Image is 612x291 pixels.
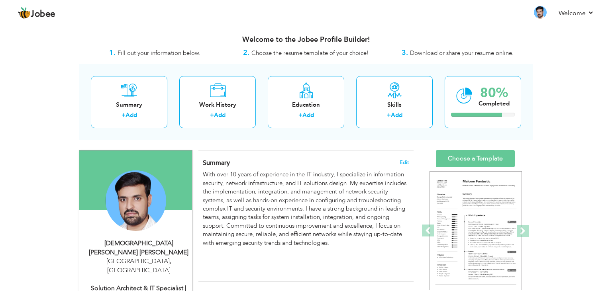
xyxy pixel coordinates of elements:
span: Jobee [31,10,55,19]
div: Skills [363,101,426,109]
div: 80% [479,86,510,100]
span: Download or share your resume online. [410,49,514,57]
span: Fill out your information below. [118,49,200,57]
div: Summary [97,101,161,109]
img: Profile Img [534,6,547,19]
a: Add [214,111,226,119]
a: Choose a Template [436,150,515,167]
label: + [387,111,391,119]
div: Work History [186,101,249,109]
strong: 3. [402,48,408,58]
div: [DEMOGRAPHIC_DATA][PERSON_NAME] [PERSON_NAME] [85,239,192,257]
div: With over 10 years of experience in the IT industry, I specialize in information security, networ... [203,170,409,273]
strong: 2. [243,48,249,58]
label: + [298,111,302,119]
a: Add [126,111,137,119]
div: Education [274,101,338,109]
h3: Welcome to the Jobee Profile Builder! [79,36,533,44]
strong: 1. [109,48,116,58]
a: Add [302,111,314,119]
span: , [170,257,171,266]
h4: Adding a summary is a quick and easy way to highlight your experience and interests. [203,159,409,167]
div: Completed [479,100,510,108]
a: Welcome [559,8,594,18]
span: Summary [203,158,230,167]
span: Edit [400,160,409,165]
div: [GEOGRAPHIC_DATA] [GEOGRAPHIC_DATA] [85,257,192,275]
img: Muhammad Affan Sarwar [106,170,166,231]
label: + [122,111,126,119]
a: Add [391,111,402,119]
label: + [210,111,214,119]
img: jobee.io [18,7,31,20]
span: Choose the resume template of your choice! [251,49,369,57]
a: Jobee [18,7,55,20]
